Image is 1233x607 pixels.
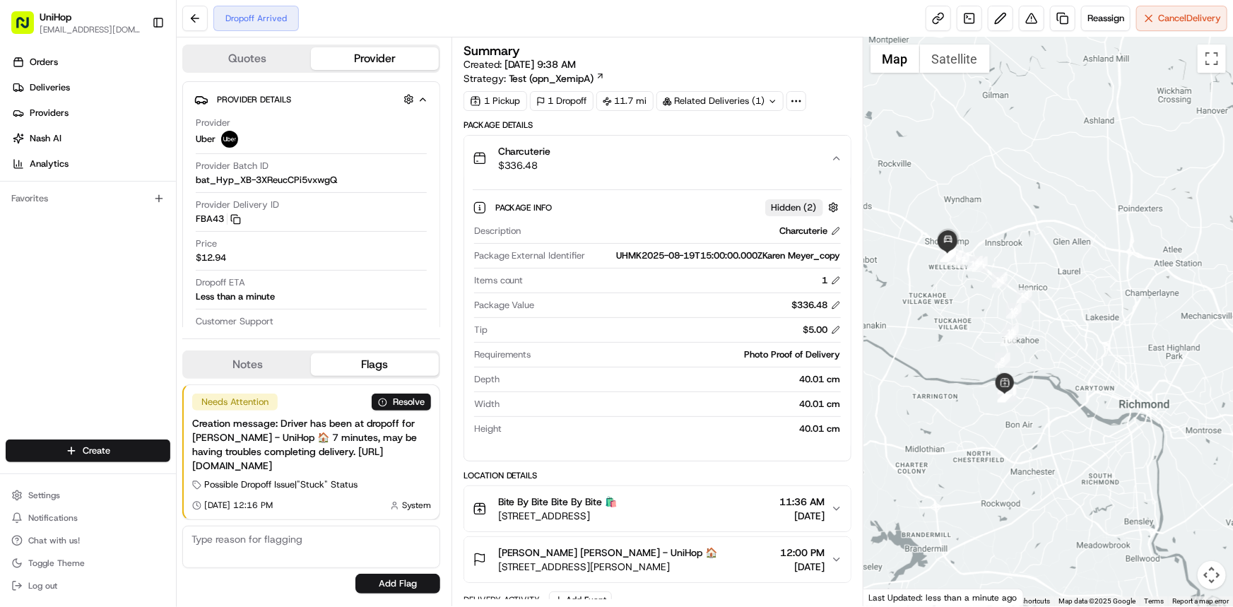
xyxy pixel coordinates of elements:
button: UniHop [40,10,71,24]
button: Show satellite imagery [920,45,990,73]
span: [DATE] [781,560,825,574]
span: Provider Delivery ID [196,199,279,211]
a: Nash AI [6,127,176,150]
span: Pylon [141,350,171,361]
div: 10 [1001,331,1016,346]
span: Knowledge Base [28,316,108,330]
button: Quotes [184,47,311,70]
span: Bite By Bite Bite By Bite 🛍️ [498,495,618,509]
button: [PERSON_NAME] [PERSON_NAME] - UniHop 🏠[STREET_ADDRESS][PERSON_NAME]12:00 PM[DATE] [464,537,851,582]
img: UniHop Dispatch [14,206,37,228]
span: Orders [30,56,58,69]
span: Provider [196,117,230,129]
a: Test (opn_XemipA) [509,71,605,86]
button: Show street map [871,45,920,73]
img: 8571987876998_91fb9ceb93ad5c398215_72.jpg [30,135,55,160]
button: Bite By Bite Bite By Bite 🛍️[STREET_ADDRESS]11:36 AM[DATE] [464,486,851,531]
span: [STREET_ADDRESS][PERSON_NAME] [498,560,718,574]
button: Log out [6,576,170,596]
a: Providers [6,102,176,124]
span: Package External Identifier [474,249,586,262]
div: 1 [822,274,841,287]
a: Analytics [6,153,176,175]
div: 14 [992,272,1008,288]
div: 4 [998,387,1013,403]
div: Delivery Activity [464,594,541,606]
span: Test (opn_XemipA) [509,71,594,86]
button: Notes [184,353,311,376]
button: Map camera controls [1198,561,1226,589]
button: CancelDelivery [1136,6,1227,31]
span: Requirements [474,348,531,361]
span: Nash AI [30,132,61,145]
a: Terms [1144,597,1164,605]
div: Last Updated: less than a minute ago [863,589,1024,606]
span: Deliveries [30,81,70,94]
div: $5.00 [803,324,841,336]
span: Possible Dropoff Issue | "Stuck" Status [204,478,358,491]
a: 📗Knowledge Base [8,310,114,336]
div: Charcuterie$336.48 [464,181,851,461]
button: Toggle fullscreen view [1198,45,1226,73]
span: Description [474,225,521,237]
button: Chat with us! [6,531,170,550]
button: FBA43 [196,213,241,225]
span: Providers [30,107,69,119]
button: Start new chat [240,139,257,156]
img: Google [867,588,914,606]
a: Orders [6,51,176,73]
span: Tip [474,324,488,336]
span: $336.48 [498,158,551,172]
div: 12 [1006,303,1022,319]
a: 💻API Documentation [114,310,232,336]
span: Notifications [28,512,78,524]
div: 40.01 cm [505,373,841,386]
span: [DATE] 9:38 AM [505,58,577,71]
span: 11:36 AM [780,495,825,509]
span: Analytics [30,158,69,170]
button: Add Flag [355,574,440,594]
a: Open this area in Google Maps (opens a new window) [867,588,914,606]
span: Customer Support [196,315,273,328]
div: 7 [998,386,1014,401]
span: • [117,219,122,230]
div: Related Deliveries (1) [656,91,784,111]
span: Height [474,423,502,435]
span: Settings [28,490,60,501]
span: Log out [28,580,57,591]
div: 40.01 cm [505,398,841,411]
span: Charcuterie [498,144,551,158]
div: Package Details [464,119,851,131]
span: Items count [474,274,524,287]
h3: Summary [464,45,521,57]
button: Hidden (2) [765,199,842,216]
div: 6 [998,387,1013,402]
span: Uber [196,133,216,146]
span: Created: [464,57,577,71]
div: 9 [995,353,1010,368]
div: 11.7 mi [596,91,654,111]
span: Depth [474,373,500,386]
div: Creation message: Driver has been at dropoff for [PERSON_NAME] - UniHop 🏠 7 minutes, may be havin... [192,416,431,473]
span: Provider Details [217,94,291,105]
div: 13 [1017,288,1032,303]
button: [EMAIL_ADDRESS][DOMAIN_NAME] [40,24,141,35]
img: 1736555255976-a54dd68f-1ca7-489b-9aae-adbdc363a1c4 [28,258,40,269]
input: Clear [37,91,233,106]
button: Notifications [6,508,170,528]
span: System [402,500,431,511]
span: Toggle Theme [28,558,85,569]
div: Past conversations [14,184,90,195]
span: Create [83,444,110,457]
div: Strategy: [464,71,605,86]
div: Photo Proof of Delivery [537,348,841,361]
button: See all [219,181,257,198]
span: [DATE] [125,257,154,269]
div: 11 [1003,324,1019,340]
div: Favorites [6,187,170,210]
div: UHMK2025-08-19T15:00:00.000ZKaren Meyer_copy [591,249,841,262]
span: Cancel Delivery [1158,12,1221,25]
span: bat_Hyp_XB-3XReucCPi5vxwgQ [196,174,337,187]
div: 40.01 cm [507,423,841,435]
